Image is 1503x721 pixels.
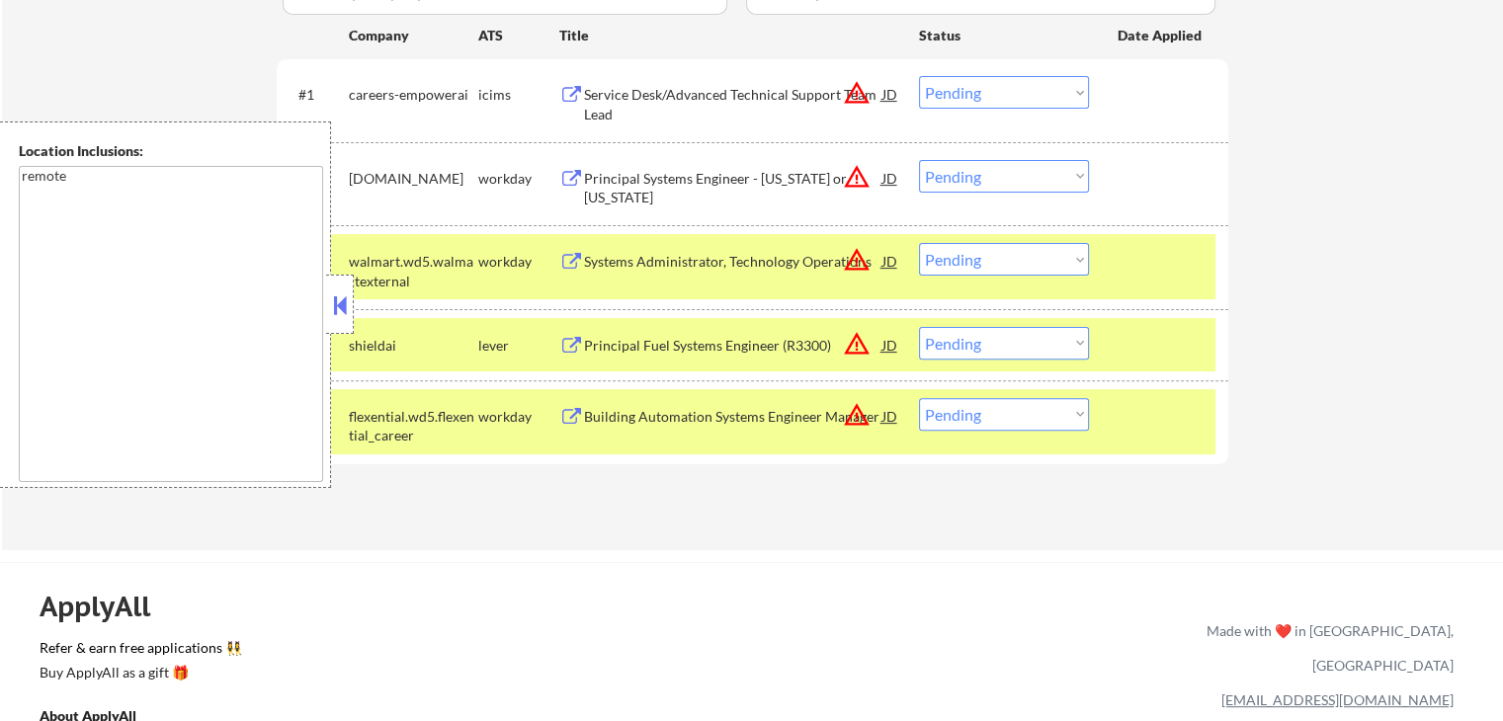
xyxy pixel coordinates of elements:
a: [EMAIL_ADDRESS][DOMAIN_NAME] [1221,691,1454,708]
div: JD [880,243,900,279]
div: #1 [298,85,333,105]
button: warning_amber [843,246,871,274]
div: flexential.wd5.flexential_career [349,407,478,445]
button: warning_amber [843,163,871,191]
div: JD [880,160,900,196]
div: Service Desk/Advanced Technical Support Team Lead [584,85,882,123]
div: icims [478,85,559,105]
div: Title [559,26,900,45]
div: ATS [478,26,559,45]
div: Made with ❤️ in [GEOGRAPHIC_DATA], [GEOGRAPHIC_DATA] [1199,613,1454,682]
div: walmart.wd5.walmartexternal [349,252,478,290]
div: Systems Administrator, Technology Operations [584,252,882,272]
button: warning_amber [843,79,871,107]
button: warning_amber [843,330,871,358]
div: Building Automation Systems Engineer Manager [584,407,882,427]
div: Principal Systems Engineer - [US_STATE] or [US_STATE] [584,169,882,207]
div: Date Applied [1118,26,1205,45]
div: workday [478,169,559,189]
a: Refer & earn free applications 👯‍♀️ [40,641,793,662]
div: workday [478,407,559,427]
a: Buy ApplyAll as a gift 🎁 [40,662,237,686]
div: Principal Fuel Systems Engineer (R3300) [584,336,882,356]
div: lever [478,336,559,356]
div: JD [880,327,900,362]
div: Buy ApplyAll as a gift 🎁 [40,666,237,680]
div: Status [919,17,1089,52]
div: Company [349,26,478,45]
div: JD [880,398,900,434]
div: ApplyAll [40,590,173,623]
div: shieldai [349,336,478,356]
div: careers-empowerai [349,85,478,105]
div: [DOMAIN_NAME] [349,169,478,189]
div: Location Inclusions: [19,141,323,161]
button: warning_amber [843,401,871,429]
div: JD [880,76,900,112]
div: workday [478,252,559,272]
